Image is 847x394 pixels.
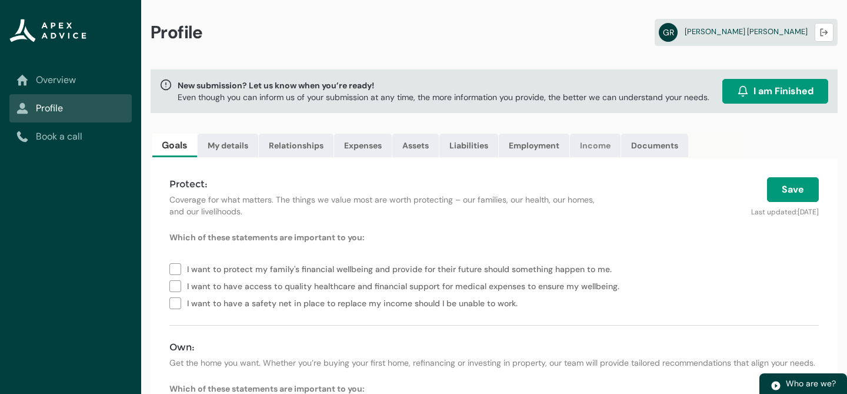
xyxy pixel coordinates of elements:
a: Overview [16,73,125,87]
p: Which of these statements are important to you: [169,231,819,243]
p: Coverage for what matters. The things we value most are worth protecting – our families, our heal... [169,194,598,217]
span: I want to have access to quality healthcare and financial support for medical expenses to ensure ... [187,277,624,294]
p: Last updated: [612,202,819,217]
a: Goals [152,134,197,157]
span: New submission? Let us know when you’re ready! [178,80,709,91]
span: I want to protect my family's financial wellbeing and provide for their future should something h... [187,260,616,277]
a: Liabilities [439,134,498,157]
span: I am Finished [753,84,813,98]
span: Who are we? [786,378,836,389]
a: Employment [499,134,569,157]
a: Expenses [334,134,392,157]
lightning-formatted-date-time: [DATE] [798,207,819,217]
span: Profile [151,21,203,44]
h4: Own: [169,340,819,355]
p: Even though you can inform us of your submission at any time, the more information you provide, t... [178,91,709,103]
abbr: GR [659,23,678,42]
button: I am Finished [722,79,828,104]
img: Apex Advice Group [9,19,86,42]
h4: Protect: [169,177,598,191]
nav: Sub page [9,66,132,151]
a: Profile [16,101,125,115]
img: play.svg [771,380,781,391]
span: I want to have a safety net in place to replace my income should I be unable to work. [187,294,522,311]
a: Relationships [259,134,334,157]
a: Documents [621,134,688,157]
a: Book a call [16,130,125,144]
a: GR[PERSON_NAME] [PERSON_NAME] [655,19,838,46]
img: alarm.svg [737,85,749,97]
a: Assets [392,134,439,157]
span: [PERSON_NAME] [PERSON_NAME] [685,27,808,37]
a: My details [198,134,258,157]
p: Get the home you want. Whether you’re buying your first home, refinancing or investing in propert... [169,357,819,369]
button: Logout [815,23,833,42]
button: Save [767,177,819,202]
a: Income [570,134,621,157]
